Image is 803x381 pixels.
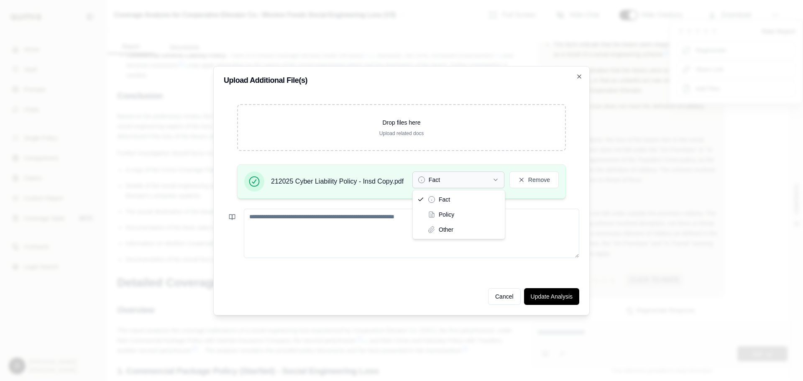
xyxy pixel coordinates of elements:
p: Drop files here [251,118,552,127]
button: Update Analysis [524,288,579,305]
span: Other [439,225,453,234]
span: Fact [439,195,450,204]
h2: Upload Additional File(s) [224,77,579,84]
button: Cancel [488,288,521,305]
span: 212025 Cyber Liability Policy - Insd Copy.pdf [271,176,404,187]
p: Upload related docs [251,130,552,137]
button: Remove [509,171,559,188]
span: Policy [439,210,454,219]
